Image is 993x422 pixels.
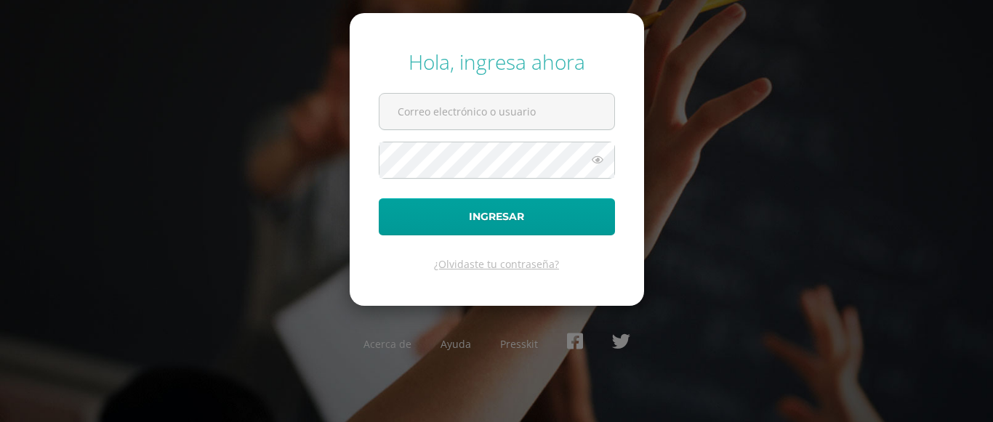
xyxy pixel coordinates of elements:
a: Presskit [500,337,538,351]
a: Ayuda [441,337,471,351]
button: Ingresar [379,198,615,235]
a: Acerca de [363,337,411,351]
input: Correo electrónico o usuario [379,94,614,129]
div: Hola, ingresa ahora [379,48,615,76]
a: ¿Olvidaste tu contraseña? [434,257,559,271]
